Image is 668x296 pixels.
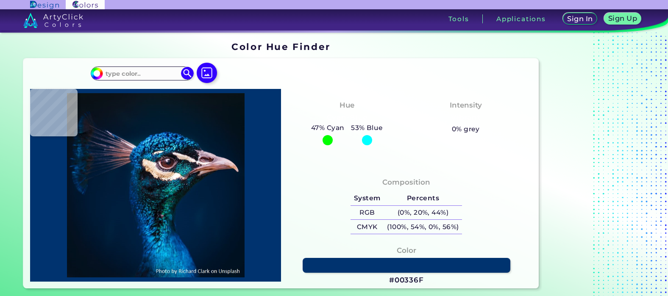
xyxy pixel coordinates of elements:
[231,40,330,53] h1: Color Hue Finder
[604,13,642,25] a: Sign Up
[351,191,384,205] h5: System
[382,176,430,188] h4: Composition
[30,1,58,9] img: ArtyClick Design logo
[34,93,277,277] img: img_pavlin.jpg
[450,99,482,111] h4: Intensity
[340,99,354,111] h4: Hue
[562,13,598,25] a: Sign In
[384,220,462,234] h5: (100%, 54%, 0%, 56%)
[23,13,83,28] img: logo_artyclick_colors_white.svg
[323,113,371,123] h3: Cyan-Blue
[351,220,384,234] h5: CMYK
[384,191,462,205] h5: Percents
[567,15,593,22] h5: Sign In
[448,16,469,22] h3: Tools
[608,15,637,22] h5: Sign Up
[308,122,348,133] h5: 47% Cyan
[397,244,416,257] h4: Color
[181,67,194,80] img: icon search
[103,68,181,79] input: type color..
[384,206,462,220] h5: (0%, 20%, 44%)
[389,275,424,285] h3: #00336F
[496,16,546,22] h3: Applications
[452,124,480,135] h5: 0% grey
[348,122,386,133] h5: 53% Blue
[197,63,217,83] img: icon picture
[351,206,384,220] h5: RGB
[447,113,484,123] h3: Vibrant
